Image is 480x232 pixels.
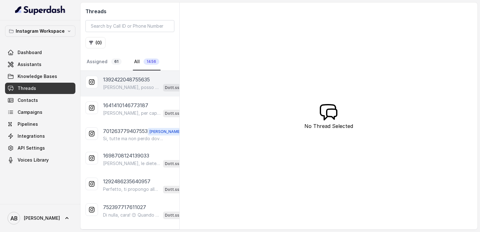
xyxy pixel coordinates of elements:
a: All1456 [133,53,161,70]
p: 1641410146773187 [103,102,148,109]
a: Dashboard [5,47,75,58]
a: Threads [5,83,75,94]
p: No Thread Selected [304,122,353,130]
text: AB [10,215,18,222]
span: Assistants [18,61,41,68]
p: Instagram Workspace [16,27,65,35]
p: Dott.ssa [PERSON_NAME] [165,161,190,167]
p: 1392422048755635 [103,76,150,83]
span: 1456 [144,58,159,65]
a: Pipelines [5,119,75,130]
a: Campaigns [5,107,75,118]
p: [PERSON_NAME], le diete troppo restrittive non funzionano a lungo termine. Con il Metodo FESPA no... [103,160,161,167]
p: Perfetto, ti propongo allora per [DATE] mattina o pomeriggio. Per [DATE] abbiamo disponibilità da... [103,186,161,192]
nav: Tabs [85,53,174,70]
p: Dott.ssa [PERSON_NAME] [165,110,190,117]
span: [PERSON_NAME] [24,215,60,221]
p: 752397717611027 [103,203,146,211]
span: Campaigns [18,109,42,115]
span: Integrations [18,133,45,139]
span: API Settings [18,145,45,151]
p: 1292486235640957 [103,178,150,185]
p: Si, tutte ma non perdo dove voglio io e ciò lo stomaco 🥺🥺🥺 [103,135,163,142]
a: Contacts [5,95,75,106]
a: Assistants [5,59,75,70]
span: Contacts [18,97,38,103]
a: API Settings [5,142,75,154]
p: Dott.ssa [PERSON_NAME] [165,186,190,193]
p: Dott.ssa [PERSON_NAME] [165,85,190,91]
span: Voices Library [18,157,49,163]
span: [PERSON_NAME] [148,128,183,135]
a: Integrations [5,130,75,142]
span: Pipelines [18,121,38,127]
span: 61 [111,58,122,65]
button: Instagram Workspace [5,25,75,37]
a: [PERSON_NAME] [5,209,75,227]
h2: Threads [85,8,174,15]
p: Dott.ssa [PERSON_NAME] [165,212,190,218]
span: Threads [18,85,36,91]
p: Di nulla, cara! 😊 Quando vorrai, sarò qui per aiutarti a raggiungere la libertà alimentare e un c... [103,212,161,218]
a: Knowledge Bases [5,71,75,82]
span: Dashboard [18,49,42,56]
a: Voices Library [5,154,75,166]
input: Search by Call ID or Phone Number [85,20,174,32]
p: [PERSON_NAME], posso darti tutte le informazioni che ti servono. Prima però, dimmi quanti kg vorr... [103,84,161,91]
a: Assigned61 [85,53,123,70]
img: light.svg [15,5,66,15]
button: (0) [85,37,106,48]
p: [PERSON_NAME], per capire meglio come aiutarti, potresti dirmi quanti kg vorresti perdere o qual ... [103,110,161,116]
p: 701263779407553 [103,127,148,135]
p: 1698708124139033 [103,152,149,159]
span: Knowledge Bases [18,73,57,80]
